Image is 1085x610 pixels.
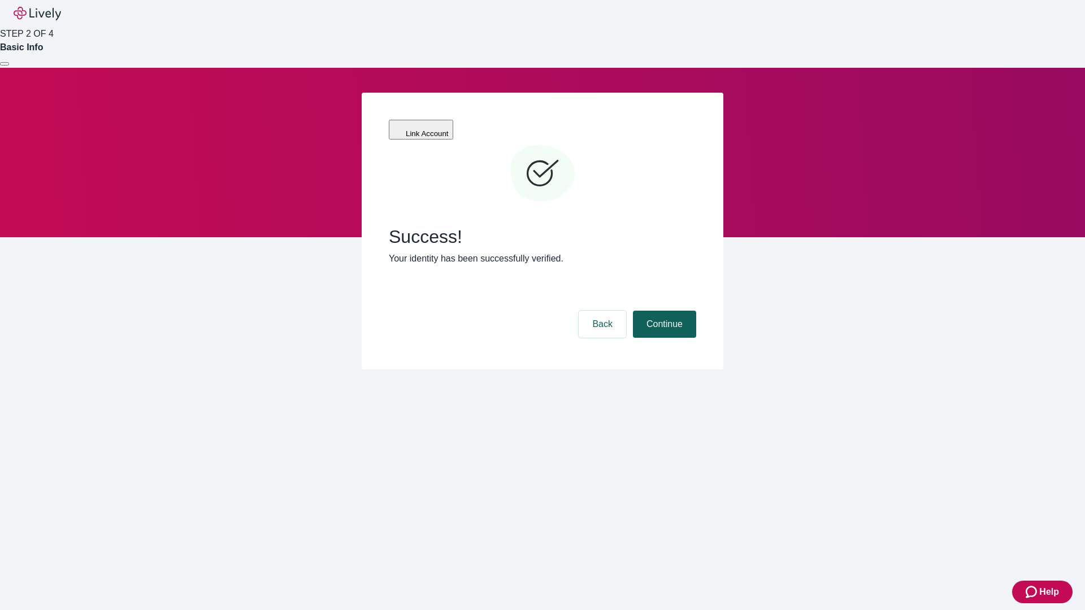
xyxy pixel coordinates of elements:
button: Continue [633,311,696,338]
span: Help [1039,585,1059,599]
p: Your identity has been successfully verified. [389,252,696,265]
button: Link Account [389,120,453,140]
span: Success! [389,226,696,247]
svg: Zendesk support icon [1026,585,1039,599]
button: Back [579,311,626,338]
img: Lively [14,7,61,20]
svg: Checkmark icon [509,140,576,208]
button: Zendesk support iconHelp [1012,581,1073,603]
